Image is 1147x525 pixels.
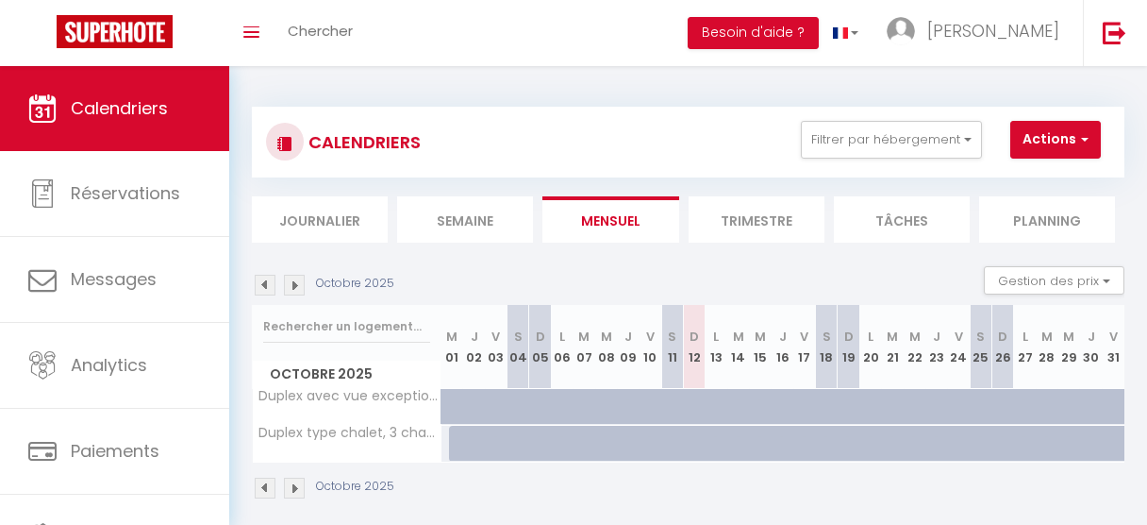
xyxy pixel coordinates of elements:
[304,121,421,163] h3: CALENDRIERS
[601,328,612,346] abbr: M
[256,426,444,440] span: Duplex type chalet, 3 chambres - Vue montagne
[253,361,441,388] span: Octobre 2025
[727,305,749,389] th: 14
[882,305,904,389] th: 21
[529,305,551,389] th: 05
[844,328,854,346] abbr: D
[1063,328,1074,346] abbr: M
[71,181,180,205] span: Réservations
[887,328,898,346] abbr: M
[713,328,719,346] abbr: L
[683,305,705,389] th: 12
[801,121,982,159] button: Filtrer par hébergement
[706,305,727,389] th: 13
[595,305,617,389] th: 08
[1102,305,1124,389] th: 31
[979,196,1115,243] li: Planning
[397,196,533,243] li: Semaine
[933,328,940,346] abbr: J
[927,19,1059,42] span: [PERSON_NAME]
[514,328,523,346] abbr: S
[661,305,683,389] th: 11
[559,328,565,346] abbr: L
[536,328,545,346] abbr: D
[57,15,173,48] img: Super Booking
[491,328,500,346] abbr: V
[925,305,947,389] th: 23
[998,328,1007,346] abbr: D
[71,96,168,120] span: Calendriers
[970,305,991,389] th: 25
[507,305,529,389] th: 04
[256,389,444,403] span: Duplex avec vue exceptionnelle
[71,439,159,463] span: Paiements
[1109,328,1118,346] abbr: V
[779,328,787,346] abbr: J
[733,328,744,346] abbr: M
[1058,305,1080,389] th: 29
[485,305,507,389] th: 03
[991,305,1013,389] th: 26
[750,305,772,389] th: 15
[823,328,831,346] abbr: S
[859,305,881,389] th: 20
[976,328,985,346] abbr: S
[578,328,590,346] abbr: M
[984,266,1124,295] button: Gestion des prix
[288,21,353,41] span: Chercher
[1010,121,1101,159] button: Actions
[1080,305,1102,389] th: 30
[772,305,793,389] th: 16
[904,305,925,389] th: 22
[316,275,394,293] p: Octobre 2025
[71,353,147,377] span: Analytics
[668,328,676,346] abbr: S
[816,305,838,389] th: 18
[646,328,655,346] abbr: V
[909,328,921,346] abbr: M
[948,305,970,389] th: 24
[1014,305,1036,389] th: 27
[1103,21,1126,44] img: logout
[800,328,808,346] abbr: V
[441,305,463,389] th: 01
[463,305,485,389] th: 02
[688,17,819,49] button: Besoin d'aide ?
[316,478,394,496] p: Octobre 2025
[640,305,661,389] th: 10
[573,305,595,389] th: 07
[252,196,388,243] li: Journalier
[834,196,970,243] li: Tâches
[1022,328,1028,346] abbr: L
[868,328,873,346] abbr: L
[1041,328,1053,346] abbr: M
[71,267,157,291] span: Messages
[887,17,915,45] img: ...
[542,196,678,243] li: Mensuel
[551,305,573,389] th: 06
[955,328,963,346] abbr: V
[617,305,639,389] th: 09
[624,328,632,346] abbr: J
[1088,328,1095,346] abbr: J
[1036,305,1057,389] th: 28
[446,328,457,346] abbr: M
[838,305,859,389] th: 19
[689,196,824,243] li: Trimestre
[471,328,478,346] abbr: J
[755,328,766,346] abbr: M
[263,310,430,344] input: Rechercher un logement...
[690,328,699,346] abbr: D
[793,305,815,389] th: 17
